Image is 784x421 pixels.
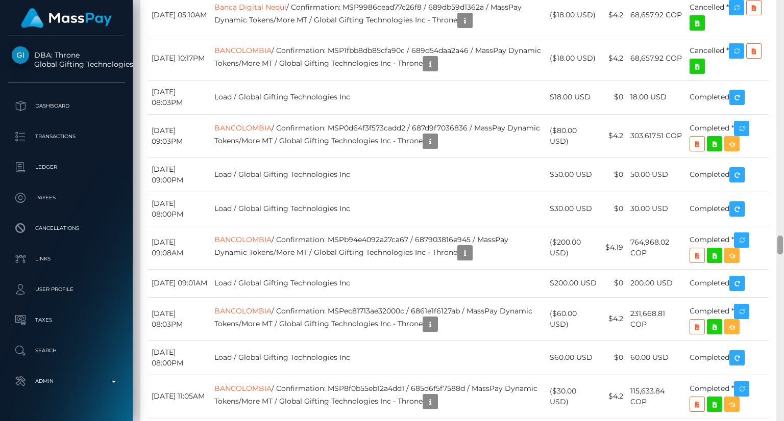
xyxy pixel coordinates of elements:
td: 200.00 USD [627,269,686,297]
span: DBA: Throne Global Gifting Technologies Inc [8,50,125,69]
td: 303,617.51 COP [627,114,686,157]
td: $30.00 USD [546,192,601,226]
td: [DATE] 09:00PM [148,157,211,192]
p: Cancellations [12,221,121,236]
td: Completed [686,157,769,192]
a: Transactions [8,124,125,149]
p: Transactions [12,129,121,144]
td: / Confirmation: MSP8f0b55eb12a4dd1 / 685d6f5f7588d / MassPay Dynamic Tokens/More MT / Global Gift... [211,375,546,418]
td: ($18.00 USD) [546,37,601,80]
td: / Confirmation: MSP1fbb8db85cfa90c / 689d54daa2a46 / MassPay Dynamic Tokens/More MT / Global Gift... [211,37,546,80]
td: Completed * [686,226,769,269]
td: Completed [686,80,769,114]
p: Links [12,251,121,267]
a: BANCOLOMBIA [214,46,272,55]
a: Taxes [8,307,125,333]
a: Banca Digital Nequi [214,3,286,12]
td: Completed [686,340,769,375]
td: $0 [601,340,627,375]
a: User Profile [8,277,125,302]
td: [DATE] 09:01AM [148,269,211,297]
a: Search [8,338,125,363]
a: Cancellations [8,216,125,241]
td: 50.00 USD [627,157,686,192]
p: Taxes [12,312,121,328]
td: 68,657.92 COP [627,37,686,80]
td: / Confirmation: MSP0d64f3f573cadd2 / 687d9f7036836 / MassPay Dynamic Tokens/More MT / Global Gift... [211,114,546,157]
td: Completed [686,269,769,297]
td: ($200.00 USD) [546,226,601,269]
td: $18.00 USD [546,80,601,114]
td: $0 [601,157,627,192]
td: [DATE] 10:17PM [148,37,211,80]
img: MassPay Logo [21,8,112,28]
td: / Confirmation: MSPec81713ae32000c / 6861e1f6127ab / MassPay Dynamic Tokens/More MT / Global Gift... [211,297,546,340]
td: $200.00 USD [546,269,601,297]
td: $4.19 [601,226,627,269]
td: [DATE] 08:03PM [148,297,211,340]
td: 60.00 USD [627,340,686,375]
td: $0 [601,80,627,114]
p: Payees [12,190,121,205]
td: Completed * [686,114,769,157]
td: $0 [601,192,627,226]
td: ($30.00 USD) [546,375,601,418]
td: Load / Global Gifting Technologies Inc [211,192,546,226]
td: Load / Global Gifting Technologies Inc [211,269,546,297]
td: 764,968.02 COP [627,226,686,269]
p: Search [12,343,121,358]
td: [DATE] 09:08AM [148,226,211,269]
td: $4.2 [601,37,627,80]
td: Completed [686,192,769,226]
a: BANCOLOMBIA [214,306,272,315]
td: $4.2 [601,375,627,418]
a: Dashboard [8,93,125,119]
td: 231,668.81 COP [627,297,686,340]
td: 115,633.84 COP [627,375,686,418]
td: Completed * [686,297,769,340]
a: BANCOLOMBIA [214,235,272,244]
a: Links [8,246,125,272]
td: Load / Global Gifting Technologies Inc [211,80,546,114]
td: ($60.00 USD) [546,297,601,340]
td: [DATE] 08:00PM [148,340,211,375]
td: $4.2 [601,114,627,157]
td: Cancelled * [686,37,769,80]
a: Admin [8,369,125,394]
td: $4.2 [601,297,627,340]
a: BANCOLOMBIA [214,123,272,133]
td: $0 [601,269,627,297]
td: [DATE] 08:03PM [148,80,211,114]
td: 18.00 USD [627,80,686,114]
td: Load / Global Gifting Technologies Inc [211,340,546,375]
td: 30.00 USD [627,192,686,226]
p: Admin [12,374,121,389]
td: [DATE] 11:05AM [148,375,211,418]
td: $60.00 USD [546,340,601,375]
td: Load / Global Gifting Technologies Inc [211,157,546,192]
a: Ledger [8,154,125,180]
td: Completed * [686,375,769,418]
a: Payees [8,185,125,210]
td: [DATE] 08:00PM [148,192,211,226]
img: Global Gifting Technologies Inc [12,46,29,64]
p: User Profile [12,282,121,297]
p: Ledger [12,160,121,175]
a: BANCOLOMBIA [214,384,272,393]
p: Dashboard [12,98,121,114]
td: ($80.00 USD) [546,114,601,157]
td: [DATE] 09:03PM [148,114,211,157]
td: / Confirmation: MSPb94e4092a27ca67 / 687903816e945 / MassPay Dynamic Tokens/More MT / Global Gift... [211,226,546,269]
td: $50.00 USD [546,157,601,192]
